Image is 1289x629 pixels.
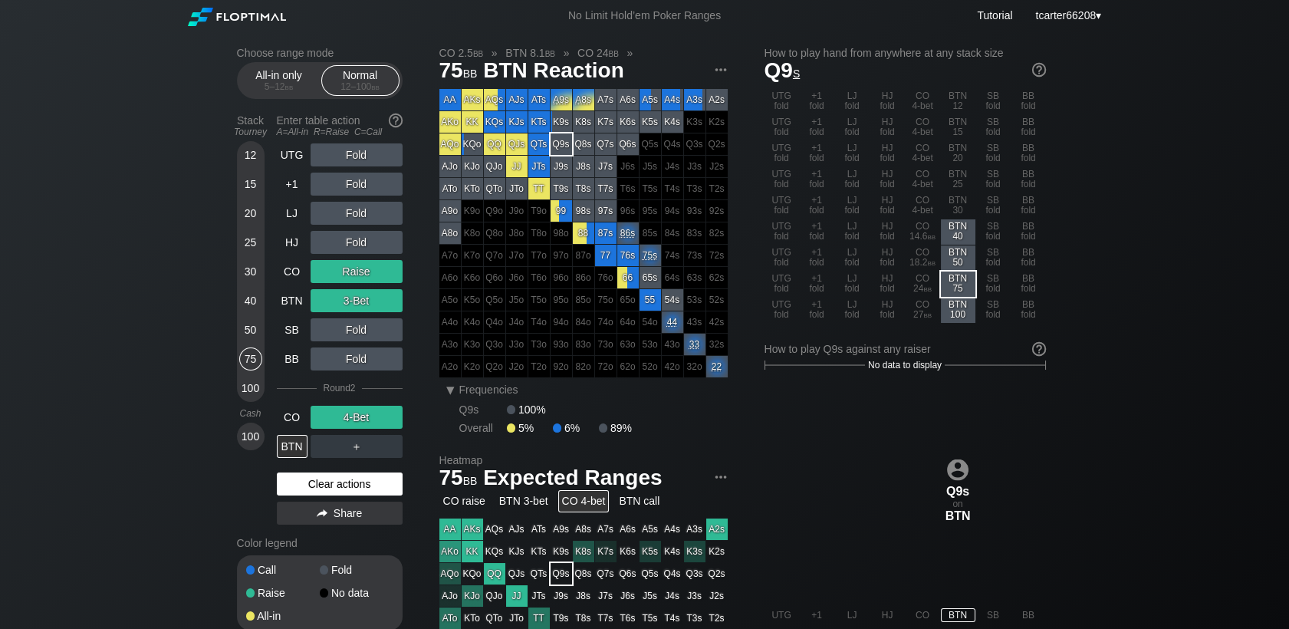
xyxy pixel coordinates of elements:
[640,89,661,110] div: A5s
[239,173,262,196] div: 15
[1011,89,1046,114] div: BB fold
[575,46,621,60] span: CO 24
[706,133,728,155] div: 100% fold in prior round
[484,200,505,222] div: 100% fold in prior round
[285,81,294,92] span: bb
[906,193,940,219] div: CO 4-bet
[793,64,800,81] span: s
[484,89,505,110] div: AQs
[835,167,870,193] div: LJ fold
[706,111,728,133] div: 100% fold in prior round
[239,260,262,283] div: 30
[506,200,528,222] div: 100% fold in prior round
[573,311,594,333] div: 100% fold in prior round
[595,178,617,199] div: T7s
[800,272,834,297] div: +1 fold
[595,311,617,333] div: 100% fold in prior round
[706,178,728,199] div: 100% fold in prior round
[617,245,639,266] div: 76s
[1011,115,1046,140] div: BB fold
[277,127,403,137] div: A=All-in R=Raise C=Call
[1011,219,1046,245] div: BB fold
[1036,9,1097,21] span: tcarter66208
[617,289,639,311] div: 100% fold in prior round
[941,89,975,114] div: BTN 12
[977,9,1012,21] a: Tutorial
[595,111,617,133] div: K7s
[684,156,705,177] div: 100% fold in prior round
[765,343,1046,355] div: How to play Q9s against any raiser
[941,115,975,140] div: BTN 15
[765,219,799,245] div: UTG fold
[573,133,594,155] div: Q8s
[941,298,975,323] div: BTN 100
[311,173,403,196] div: Fold
[551,178,572,199] div: T9s
[506,222,528,244] div: 100% fold in prior round
[439,334,461,355] div: 100% fold in prior round
[462,222,483,244] div: 100% fold in prior round
[800,115,834,140] div: +1 fold
[617,178,639,199] div: 100% fold in prior round
[595,133,617,155] div: Q7s
[462,133,483,155] div: KQo
[311,143,403,166] div: Fold
[617,200,639,222] div: 100% fold in prior round
[551,133,572,155] div: Q9s
[706,267,728,288] div: 100% fold in prior round
[1011,141,1046,166] div: BB fold
[617,334,639,355] div: 100% fold in prior round
[462,267,483,288] div: 100% fold in prior round
[239,231,262,254] div: 25
[941,193,975,219] div: BTN 30
[640,178,661,199] div: 100% fold in prior round
[617,222,639,244] div: On the cusp: play or fold.
[506,311,528,333] div: 100% fold in prior round
[617,89,639,110] div: A6s
[684,178,705,199] div: 100% fold in prior round
[765,193,799,219] div: UTG fold
[765,47,1046,59] h2: How to play hand from anywhere at any stack size
[684,200,705,222] div: 100% fold in prior round
[551,156,572,177] div: J9s
[662,289,683,311] div: 54s
[662,156,683,177] div: 100% fold in prior round
[239,425,262,448] div: 100
[976,141,1011,166] div: SB fold
[684,267,705,288] div: 100% fold in prior round
[706,200,728,222] div: 100% fold in prior round
[712,61,729,78] img: ellipsis.fd386fe8.svg
[311,318,403,341] div: Fold
[765,141,799,166] div: UTG fold
[684,311,705,333] div: 100% fold in prior round
[239,289,262,312] div: 40
[237,47,403,59] h2: Choose range mode
[706,289,728,311] div: 100% fold in prior round
[835,141,870,166] div: LJ fold
[835,193,870,219] div: LJ fold
[551,311,572,333] div: 100% fold in prior round
[484,156,505,177] div: QJo
[1011,245,1046,271] div: BB fold
[528,133,550,155] div: QTs
[484,111,505,133] div: KQs
[439,311,461,333] div: 100% fold in prior round
[800,89,834,114] div: +1 fold
[573,334,594,355] div: 100% fold in prior round
[684,334,705,355] div: On the cusp: play or fold.
[462,111,483,133] div: KK
[595,222,617,244] div: 87s
[573,178,594,199] div: T8s
[684,289,705,311] div: 100% fold in prior round
[484,133,505,155] div: QQ
[706,222,728,244] div: 100% fold in prior round
[595,267,617,288] div: 100% fold in prior round
[906,141,940,166] div: CO 4-bet
[595,289,617,311] div: 100% fold in prior round
[484,289,505,311] div: 100% fold in prior round
[506,178,528,199] div: JTo
[640,334,661,355] div: 100% fold in prior round
[662,267,683,288] div: 100% fold in prior round
[439,200,461,222] div: A9o
[870,298,905,323] div: HJ fold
